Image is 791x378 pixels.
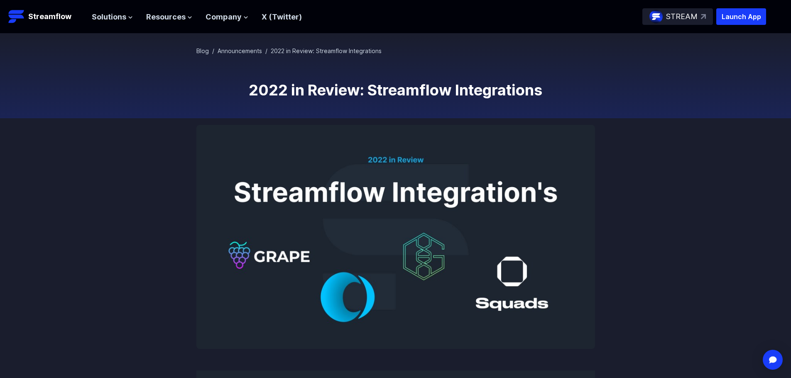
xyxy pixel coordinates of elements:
a: Streamflow [8,8,83,25]
h1: 2022 in Review: Streamflow Integrations [196,82,595,98]
div: Open Intercom Messenger [763,350,783,370]
span: Company [206,11,242,23]
button: Company [206,11,248,23]
img: 2022 in Review: Streamflow Integrations [196,125,595,349]
a: Announcements [218,47,262,54]
p: STREAM [666,11,698,23]
p: Streamflow [28,11,71,22]
span: Resources [146,11,186,23]
button: Resources [146,11,192,23]
a: X (Twitter) [262,12,302,21]
a: Blog [196,47,209,54]
span: 2022 in Review: Streamflow Integrations [271,47,382,54]
span: / [265,47,267,54]
button: Solutions [92,11,133,23]
img: streamflow-logo-circle.png [649,10,663,23]
a: STREAM [642,8,713,25]
span: / [212,47,214,54]
span: Solutions [92,11,126,23]
img: top-right-arrow.svg [701,14,706,19]
img: Streamflow Logo [8,8,25,25]
button: Launch App [716,8,766,25]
